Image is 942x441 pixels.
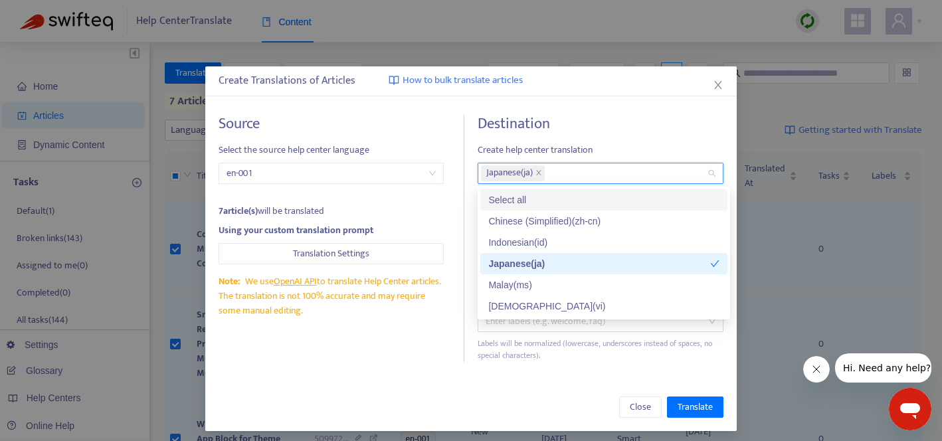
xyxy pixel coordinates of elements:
[711,78,725,92] button: Close
[293,246,369,261] span: Translation Settings
[219,274,240,289] span: Note:
[713,80,723,90] span: close
[803,356,830,383] iframe: メッセージを閉じる
[619,397,662,418] button: Close
[478,143,723,157] span: Create help center translation
[227,163,436,183] span: en-001
[478,115,723,133] h4: Destination
[219,223,444,238] div: Using your custom translation prompt
[630,400,651,414] span: Close
[488,214,719,228] div: Chinese (Simplified) ( zh-cn )
[488,299,719,313] div: [DEMOGRAPHIC_DATA] ( vi )
[488,235,719,250] div: Indonesian ( id )
[710,259,719,268] span: check
[488,256,710,271] div: Japanese ( ja )
[219,115,444,133] h4: Source
[403,73,523,88] span: How to bulk translate articles
[219,274,444,318] div: We use to translate Help Center articles. The translation is not 100% accurate and may require so...
[480,189,727,211] div: Select all
[219,243,444,264] button: Translation Settings
[274,274,317,289] a: OpenAI API
[535,169,542,177] span: close
[678,400,713,414] span: Translate
[488,278,719,292] div: Malay ( ms )
[835,353,931,383] iframe: 会社からのメッセージ
[219,203,258,219] strong: 7 article(s)
[389,73,523,88] a: How to bulk translate articles
[219,204,444,219] div: will be translated
[486,165,533,181] span: Japanese ( ja )
[488,193,719,207] div: Select all
[478,337,723,363] div: Labels will be normalized (lowercase, underscores instead of spaces, no special characters).
[219,143,444,157] span: Select the source help center language
[389,75,399,86] img: image-link
[667,397,723,418] button: Translate
[889,388,931,430] iframe: メッセージングウィンドウを開くボタン
[219,73,723,89] div: Create Translations of Articles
